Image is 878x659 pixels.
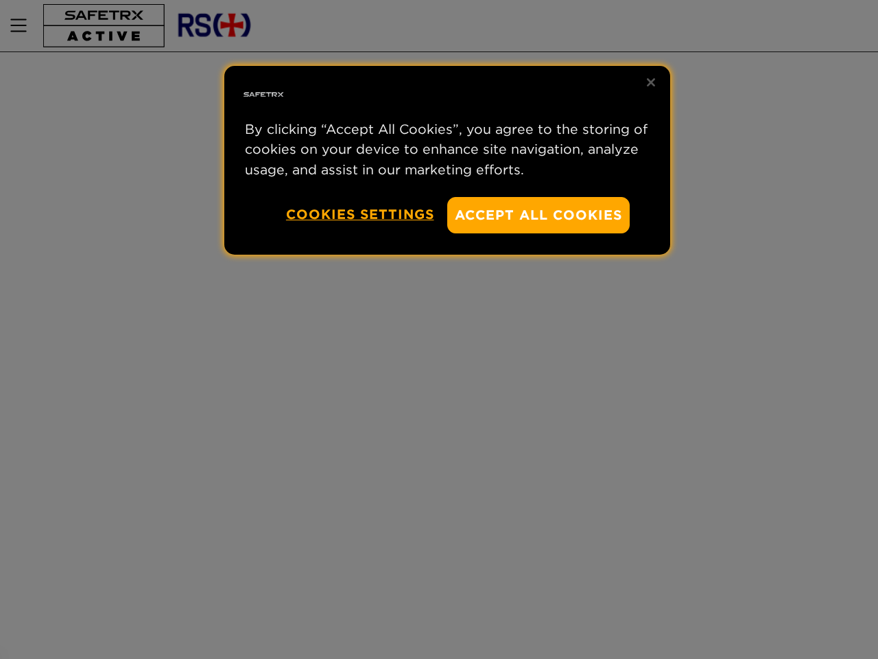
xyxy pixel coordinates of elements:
button: Accept All Cookies [447,197,630,233]
button: Cookies Settings [286,197,434,232]
p: By clicking “Accept All Cookies”, you agree to the storing of cookies on your device to enhance s... [245,119,650,180]
div: Privacy [224,66,670,255]
button: Close [636,67,666,97]
img: Safe Tracks [241,73,285,117]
